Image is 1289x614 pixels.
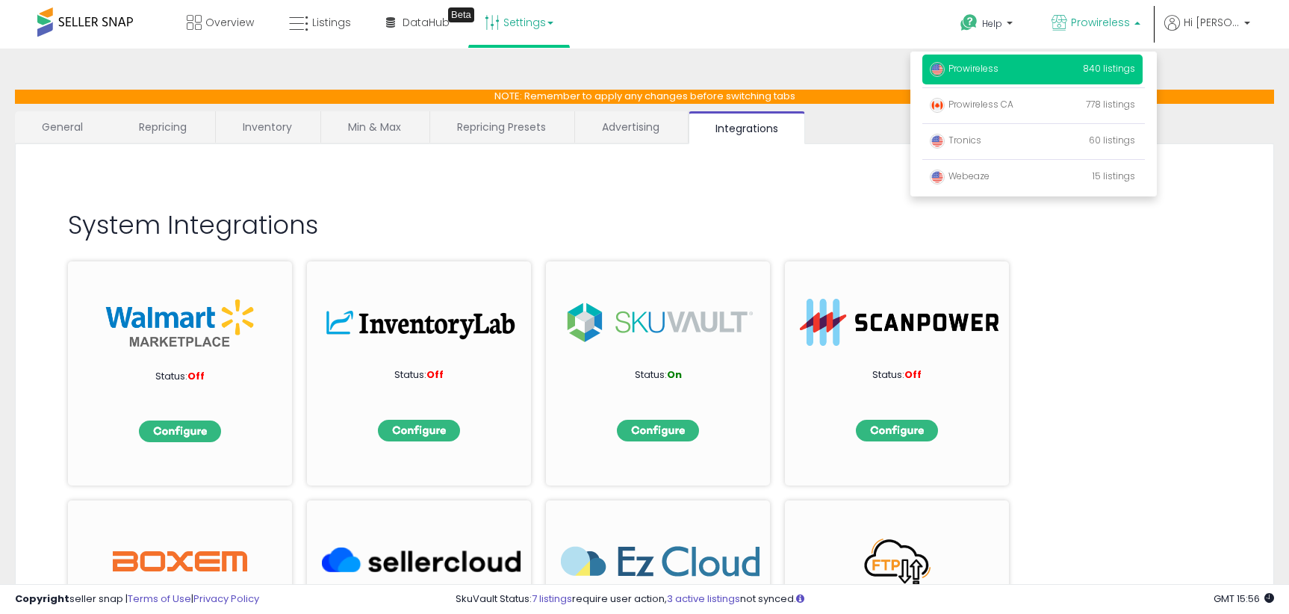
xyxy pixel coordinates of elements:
[1214,592,1274,606] span: 2025-08-12 15:56 GMT
[800,299,998,346] img: ScanPower-logo.png
[960,13,978,32] i: Get Help
[322,299,521,346] img: inv.png
[1086,98,1135,111] span: 778 listings
[822,368,972,382] p: Status:
[321,111,428,143] a: Min & Max
[105,299,255,347] img: walmart_int.png
[1071,15,1130,30] span: Prowireless
[15,90,1274,104] p: NOTE: Remember to apply any changes before switching tabs
[15,111,111,143] a: General
[532,592,572,606] a: 7 listings
[930,170,990,182] span: Webeaze
[982,17,1002,30] span: Help
[930,62,945,77] img: usa.png
[1089,134,1135,146] span: 60 listings
[583,368,733,382] p: Status:
[187,369,205,383] span: Off
[930,62,998,75] span: Prowireless
[430,111,573,143] a: Repricing Presets
[113,538,247,585] img: Boxem Logo
[561,299,760,346] img: sku.png
[105,370,255,384] p: Status:
[689,111,805,144] a: Integrations
[948,2,1028,49] a: Help
[193,592,259,606] a: Privacy Policy
[930,170,945,184] img: usa.png
[128,592,191,606] a: Terms of Use
[378,420,460,441] img: configbtn.png
[930,98,945,113] img: canada.png
[667,368,682,382] span: On
[205,15,254,30] span: Overview
[139,421,221,442] img: configbtn.png
[1083,62,1135,75] span: 840 listings
[456,592,1274,607] div: SkuVault Status: require user action, not synced.
[344,368,494,382] p: Status:
[15,592,259,607] div: seller snap | |
[575,111,686,143] a: Advertising
[1184,15,1240,30] span: Hi [PERSON_NAME]
[930,98,1013,111] span: Prowireless CA
[426,368,444,382] span: Off
[448,7,474,22] div: Tooltip anchor
[312,15,351,30] span: Listings
[561,538,760,585] img: EzCloud_266x63.png
[800,538,998,585] img: FTP_266x63.png
[1093,170,1135,182] span: 15 listings
[904,368,922,382] span: Off
[322,538,521,585] img: SellerCloud_266x63.png
[930,134,981,146] span: Tronics
[796,594,804,604] i: Click here to read more about un-synced listings.
[856,420,938,441] img: configbtn.png
[930,134,945,149] img: usa.png
[216,111,319,143] a: Inventory
[1164,15,1250,49] a: Hi [PERSON_NAME]
[667,592,740,606] a: 3 active listings
[112,111,214,143] a: Repricing
[617,420,699,441] img: configbtn.png
[68,211,1221,239] h2: System Integrations
[403,15,450,30] span: DataHub
[15,592,69,606] strong: Copyright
